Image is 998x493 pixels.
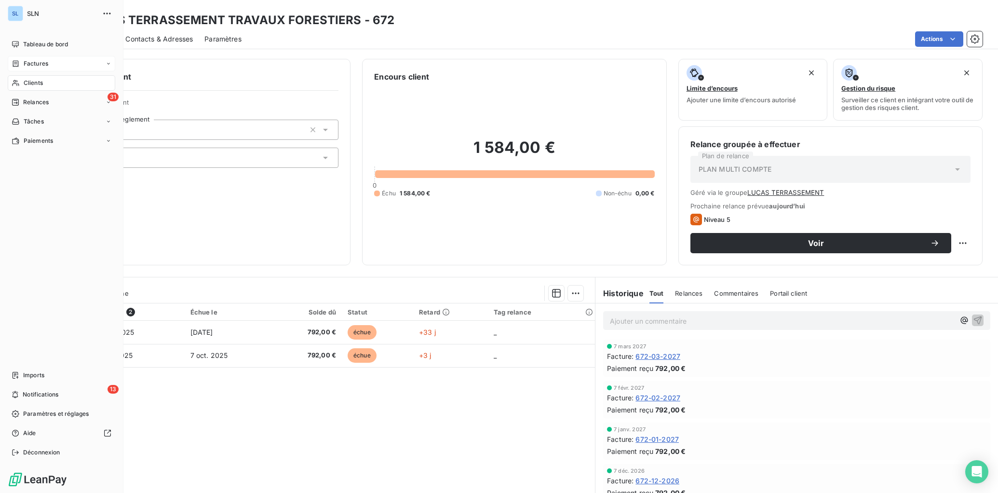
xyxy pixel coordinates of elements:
span: PLAN MULTI COMPTE [699,164,772,174]
span: _ [494,328,497,336]
span: 792,00 € [655,446,686,456]
span: 672-01-2027 [635,434,679,444]
a: Aide [8,425,115,441]
span: 13 [108,385,119,394]
span: 792,00 € [655,363,686,373]
span: [DATE] [190,328,213,336]
div: Solde dû [277,308,336,316]
span: Paiements [24,137,53,145]
span: Notifications [23,390,58,399]
h2: 1 584,00 € [374,138,654,167]
span: 7 déc. 2026 [614,468,645,474]
span: Paramètres et réglages [23,410,89,418]
div: SL [8,6,23,21]
span: 1 584,00 € [400,189,431,198]
span: Imports [23,371,44,380]
button: LUCAS TERRASSEMENT [747,189,824,196]
span: Voir [702,239,930,247]
span: Contacts & Adresses [125,34,193,44]
span: 0,00 € [635,189,655,198]
h6: Relance groupée à effectuer [690,138,971,150]
span: 2 [126,308,135,316]
span: Commentaires [714,289,758,297]
span: Échu [382,189,396,198]
span: Niveau 5 [704,216,730,223]
button: Actions [915,31,963,47]
button: Gestion du risqueSurveiller ce client en intégrant votre outil de gestion des risques client. [833,59,983,121]
div: Tag relance [494,308,589,316]
span: 672-02-2027 [635,393,680,403]
span: 792,00 € [655,405,686,415]
span: Aide [23,429,36,438]
span: échue [348,325,377,340]
span: 672-03-2027 [635,351,680,361]
h6: Informations client [58,71,338,82]
button: Limite d’encoursAjouter une limite d’encours autorisé [678,59,828,121]
span: Tâches [24,117,44,126]
span: 792,00 € [277,351,336,360]
span: 7 oct. 2025 [190,351,228,359]
span: Tout [649,289,664,297]
span: Propriétés Client [78,98,338,112]
span: Déconnexion [23,448,60,457]
span: Ajouter une limite d’encours autorisé [687,96,796,104]
span: Portail client [770,289,807,297]
span: 0 [373,181,377,189]
div: Retard [419,308,482,316]
span: Limite d’encours [687,84,738,92]
span: 672-12-2026 [635,476,679,486]
span: 31 [108,93,119,101]
span: 7 mars 2027 [614,343,646,349]
span: Facture : [607,476,634,486]
span: Facture : [607,434,634,444]
span: Surveiller ce client en intégrant votre outil de gestion des risques client. [841,96,974,111]
span: Paiement reçu [607,363,653,373]
span: Géré via le groupe [690,189,971,196]
span: _ [494,351,497,359]
span: +3 j [419,351,432,359]
span: SLN [27,10,96,17]
span: Facture : [607,393,634,403]
div: Open Intercom Messenger [965,460,988,483]
span: Facture : [607,351,634,361]
span: aujourd’hui [769,202,805,210]
h3: LUCAS TERRASSEMENT TRAVAUX FORESTIERS - 672 [85,12,394,29]
div: Référence [90,308,179,316]
span: échue [348,348,377,363]
span: 7 janv. 2027 [614,426,646,432]
span: Relances [23,98,49,107]
span: Paramètres [204,34,242,44]
span: Tableau de bord [23,40,68,49]
span: Clients [24,79,43,87]
h6: Encours client [374,71,429,82]
span: 7 févr. 2027 [614,385,644,391]
span: Relances [675,289,702,297]
div: Échue le [190,308,266,316]
span: Prochaine relance prévue [690,202,971,210]
span: +33 j [419,328,436,336]
img: Logo LeanPay [8,472,67,487]
span: Non-échu [604,189,632,198]
div: Statut [348,308,407,316]
button: Voir [690,233,951,253]
span: Paiement reçu [607,446,653,456]
span: Factures [24,59,48,68]
h6: Historique [595,288,644,299]
span: Paiement reçu [607,405,653,415]
span: 792,00 € [277,328,336,337]
span: Gestion du risque [841,84,895,92]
